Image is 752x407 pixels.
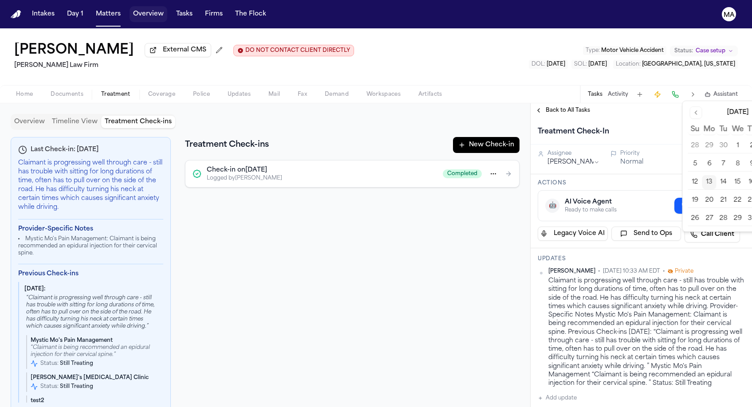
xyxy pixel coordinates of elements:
div: Priority [620,150,673,157]
text: MA [724,12,735,18]
h3: Actions [538,180,745,187]
span: DO NOT CONTACT CLIENT DIRECTLY [245,47,350,54]
span: Mail [268,91,280,98]
button: 26 [688,211,702,226]
span: Police [193,91,210,98]
h2: Last Check-in: [DATE] [18,145,98,155]
span: SOL : [574,62,587,67]
li: Mystic Mo's Pain Management: Claimant is being recommended an epidural injection for their cervic... [18,235,163,257]
button: Change status from Case setup [670,46,738,56]
button: Edit client contact restriction [233,45,354,56]
button: Create Immediate Task [651,88,664,101]
span: Still Treating [60,384,93,389]
button: Timeline View [48,116,101,128]
div: Assignee [547,150,600,157]
p: Mystic Mo's Pain Management [31,337,160,344]
span: Fax [298,91,307,98]
a: Call Client [685,227,740,243]
button: Make a Call [669,88,681,101]
span: DOL : [532,62,545,67]
button: 14 [717,175,731,189]
th: Wednesday [731,124,745,135]
span: Type : [586,48,600,53]
div: AI Voice Agent [565,198,617,207]
button: 5 [688,157,702,171]
button: Overview [130,6,167,22]
button: 15 [731,175,745,189]
span: Status: [674,47,693,55]
p: Status: [40,383,93,390]
button: Treatment Check-ins [101,116,175,128]
span: [GEOGRAPHIC_DATA], [US_STATE] [642,62,735,67]
p: [PERSON_NAME]'s [MEDICAL_DATA] Clinic [31,374,160,381]
button: Activity [608,91,628,98]
button: Start AI Call [674,198,737,214]
button: Intakes [28,6,58,22]
button: Edit Type: Motor Vehicle Accident [583,46,666,55]
span: Motor Vehicle Accident [601,48,664,53]
th: Tuesday [717,124,731,135]
span: [DATE] 10:33 AM EDT [603,268,660,275]
button: Add update [538,393,577,403]
span: [DATE] [547,62,565,67]
div: Ready to make calls [565,207,617,214]
span: [DATE] : [24,286,45,292]
h5: Previous Check-ins [18,270,163,278]
span: Updates [228,91,251,98]
button: Day 1 [63,6,87,22]
span: Completed [443,169,482,178]
span: [DATE] [588,62,607,67]
button: 22 [731,193,745,207]
p: “ Claimant is progressing well through care - still has trouble with sitting for long durations o... [24,294,160,330]
span: Location : [616,62,641,67]
button: Normal [620,158,643,167]
button: 8 [731,157,745,171]
span: Back to All Tasks [546,107,590,114]
h2: [PERSON_NAME] Law Firm [14,60,354,71]
button: 29 [731,211,745,226]
a: Home [11,10,21,19]
p: Check-in on [DATE] [207,166,282,175]
button: 13 [702,175,717,189]
button: Edit matter name [14,43,134,59]
button: 6 [702,157,717,171]
button: 19 [688,193,702,207]
button: More actions [485,166,501,182]
span: Demand [325,91,349,98]
span: Still Treating [60,361,93,366]
p: test2 [31,397,160,404]
button: 20 [702,193,717,207]
p: Claimant is progressing well through care - still has trouble with sitting for long durations of ... [18,159,163,212]
div: Check-in on[DATE]Logged by[PERSON_NAME]CompletedMore actions [185,160,520,188]
button: 12 [688,175,702,189]
p: Logged by [PERSON_NAME] [207,175,282,182]
button: 21 [717,193,731,207]
th: Monday [702,124,717,135]
span: Documents [51,91,83,98]
button: Firms [201,6,226,22]
button: 7 [717,157,731,171]
button: Overview [11,116,48,128]
h3: Updates [538,255,745,262]
p: Status: [40,360,93,367]
button: Back to All Tasks [531,107,595,114]
button: 28 [688,139,702,153]
button: 28 [717,211,731,226]
button: Go to previous month [690,106,702,119]
button: 1 [731,139,745,153]
button: External CMS [145,43,211,57]
button: Edit DOL: 2025-07-01 [529,60,568,69]
h1: [PERSON_NAME] [14,43,134,59]
h5: Provider-Specific Notes [18,225,163,234]
button: Edit SOL: 2027-07-01 [571,60,610,69]
div: Claimant is progressing well through care - still has trouble with sitting for long durations of ... [548,277,745,387]
button: The Flock [232,6,270,22]
span: Case setup [696,47,725,55]
button: 30 [717,139,731,153]
span: Private [675,268,693,275]
button: Matters [92,6,124,22]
